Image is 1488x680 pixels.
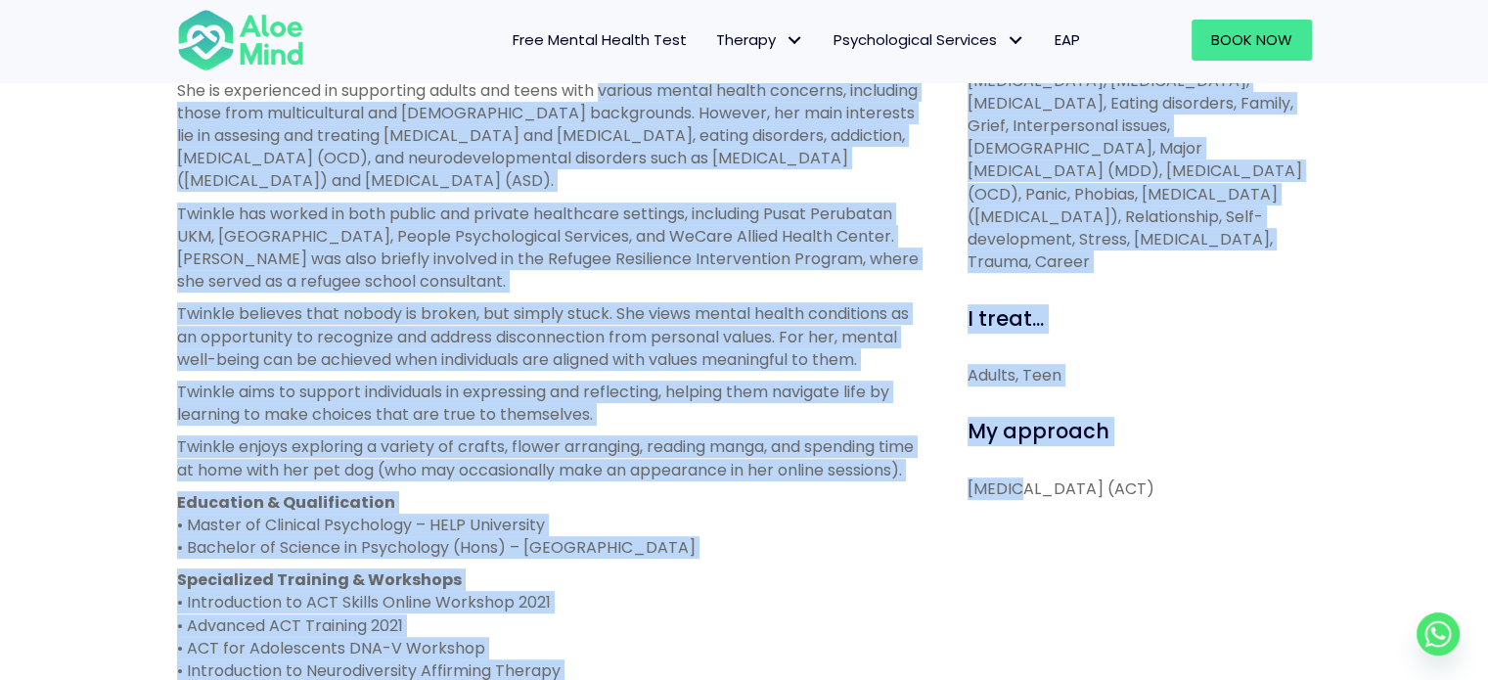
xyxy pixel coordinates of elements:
span: My approach [968,417,1109,445]
a: Psychological ServicesPsychological Services: submenu [819,20,1040,61]
span: Free Mental Health Test [513,29,687,50]
a: TherapyTherapy: submenu [701,20,819,61]
p: Twinkle believes that nobody is broken, but simply stuck. She views mental health conditions as a... [177,302,924,371]
span: Book Now [1211,29,1292,50]
p: Twinkle aims to support individuals in expressing and reflecting, helping them navigate life by l... [177,381,924,426]
p: Twinkle has worked in both public and private healthcare settings, including Pusat Perubatan UKM,... [177,203,924,294]
p: Twinkle enjoys exploring a variety of crafts, flower arranging, reading manga, and spending time ... [177,435,924,480]
span: EAP [1055,29,1080,50]
span: Psychological Services [834,29,1025,50]
a: Whatsapp [1417,612,1460,656]
img: Aloe mind Logo [177,8,304,72]
p: Abuse, Academic, Addiction, Anger, Anxiety, [MEDICAL_DATA] ([MEDICAL_DATA]), [MEDICAL_DATA], [MED... [968,23,1312,273]
p: [MEDICAL_DATA] (ACT) [968,477,1312,500]
strong: Education & Qualification [177,491,395,514]
span: Therapy: submenu [781,26,809,55]
a: Book Now [1192,20,1312,61]
p: • Master of Clinical Psychology – HELP University • Bachelor of Science in Psychology (Hons) – [G... [177,491,924,560]
a: EAP [1040,20,1095,61]
a: Free Mental Health Test [498,20,701,61]
span: Therapy [716,29,804,50]
div: Adults, Teen [968,364,1312,386]
span: Psychological Services: submenu [1002,26,1030,55]
p: She is experienced in supporting adults and teens with various mental health concerns, including ... [177,79,924,193]
nav: Menu [330,20,1095,61]
span: I treat... [968,304,1044,333]
strong: Specialized Training & Workshops [177,568,462,591]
